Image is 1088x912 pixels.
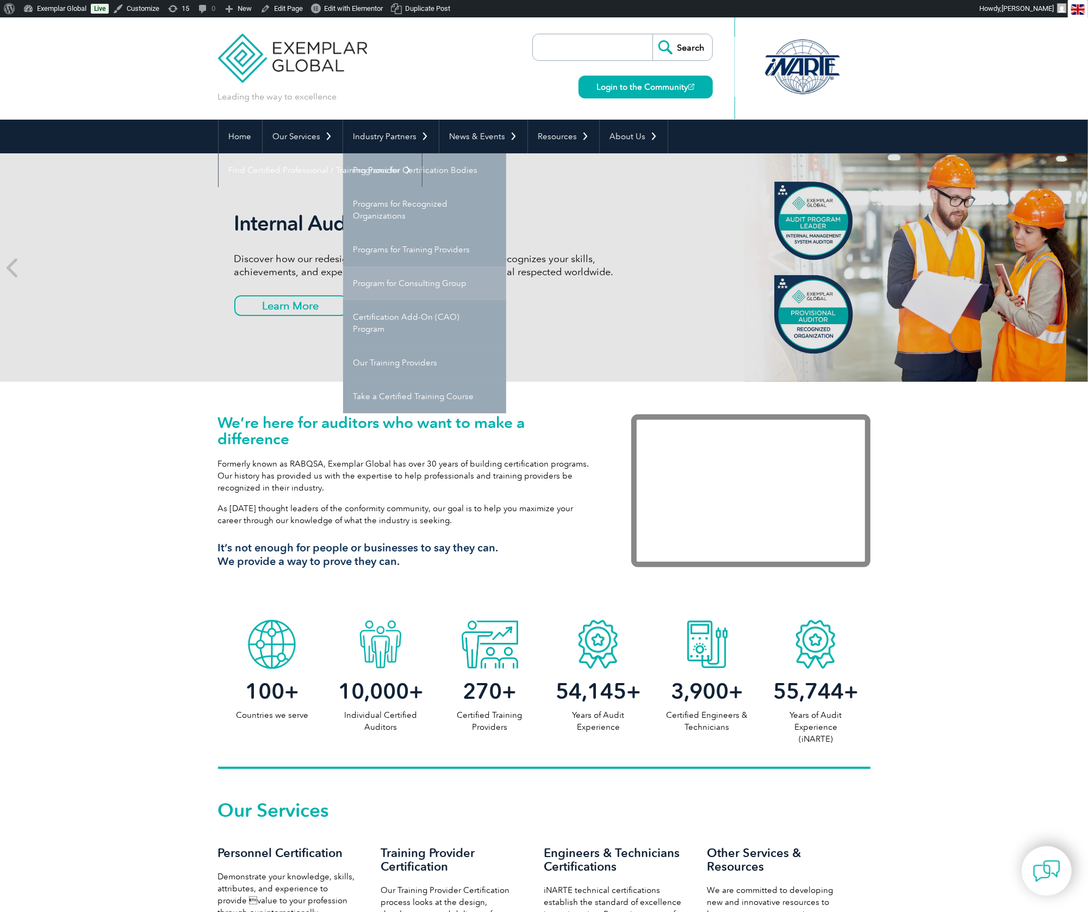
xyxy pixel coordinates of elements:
a: Find Certified Professional / Training Provider [219,153,422,187]
a: Our Training Providers [343,346,506,380]
h2: + [761,683,870,700]
h2: + [326,683,435,700]
p: Certified Training Providers [435,709,544,733]
a: Home [219,120,262,153]
a: Programs for Recognized Organizations [343,187,506,233]
h3: Engineers & Technicians Certifications [544,846,686,873]
a: Programs for Training Providers [343,233,506,266]
span: 54,145 [556,678,626,704]
a: Programs for Certification Bodies [343,153,506,187]
img: open_square.png [688,84,694,90]
a: Our Services [263,120,343,153]
span: 100 [245,678,284,704]
a: Industry Partners [343,120,439,153]
span: 10,000 [338,678,409,704]
a: Learn More [234,295,347,316]
span: [PERSON_NAME] [1002,4,1054,13]
p: Discover how our redesigned Internal Auditor Certification recognizes your skills, achievements, ... [234,252,642,278]
h3: Training Provider Certification [381,846,523,873]
h2: + [435,683,544,700]
iframe: Exemplar Global: Working together to make a difference [631,414,871,567]
span: 3,900 [671,678,729,704]
p: Years of Audit Experience (iNARTE) [761,709,870,745]
a: Live [91,4,109,14]
a: Resources [528,120,599,153]
a: About Us [600,120,668,153]
p: Countries we serve [218,709,327,721]
a: News & Events [439,120,527,153]
h3: Other Services & Resources [707,846,849,873]
a: Take a Certified Training Course [343,380,506,413]
img: Exemplar Global [218,17,368,83]
p: As [DATE] thought leaders of the conformity community, our goal is to help you maximize your care... [218,502,599,526]
p: Formerly known as RABQSA, Exemplar Global has over 30 years of building certification programs. O... [218,458,599,494]
h2: Internal Auditor Certification [234,211,642,236]
span: Edit with Elementor [324,4,383,13]
h2: + [544,683,652,700]
img: en [1071,4,1085,15]
a: Login to the Community [579,76,713,98]
a: Certification Add-On (CAO) Program [343,300,506,346]
span: 55,744 [773,678,844,704]
h3: It’s not enough for people or businesses to say they can. We provide a way to prove they can. [218,541,599,568]
p: Years of Audit Experience [544,709,652,733]
a: Program for Consulting Group [343,266,506,300]
p: Individual Certified Auditors [326,709,435,733]
h3: Personnel Certification [218,846,359,860]
img: contact-chat.png [1033,858,1060,885]
p: Leading the way to excellence [218,91,337,103]
h1: We’re here for auditors who want to make a difference [218,414,599,447]
h2: Our Services [218,802,871,819]
span: 270 [463,678,502,704]
p: Certified Engineers & Technicians [652,709,761,733]
h2: + [652,683,761,700]
h2: + [218,683,327,700]
input: Search [652,34,712,60]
